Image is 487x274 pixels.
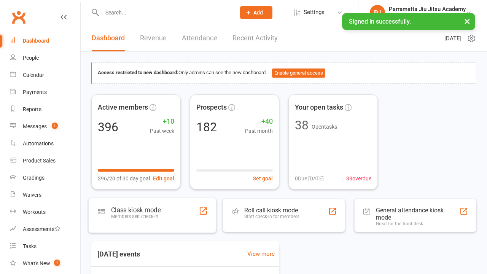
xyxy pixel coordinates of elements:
[253,174,273,183] button: Set goal
[23,243,37,249] div: Tasks
[52,123,58,129] span: 1
[23,209,46,215] div: Workouts
[23,175,45,181] div: Gradings
[295,174,324,183] span: 0 Due [DATE]
[245,127,273,135] span: Past month
[23,158,56,164] div: Product Sales
[376,221,460,226] div: Great for the front desk
[111,213,161,219] div: Members self check-in
[23,123,47,129] div: Messages
[389,13,466,19] div: Parramatta Jiu Jitsu Academy
[10,221,80,238] a: Assessments
[244,207,299,214] div: Roll call kiosk mode
[150,116,174,127] span: +10
[23,140,54,147] div: Automations
[232,25,278,51] a: Recent Activity
[91,247,146,261] h3: [DATE] events
[98,68,470,78] div: Only admins can see the new dashboard.
[349,18,411,25] span: Signed in successfully.
[23,106,41,112] div: Reports
[9,8,28,27] a: Clubworx
[10,84,80,101] a: Payments
[23,89,47,95] div: Payments
[10,204,80,221] a: Workouts
[295,102,343,113] span: Your open tasks
[244,214,299,219] div: Staff check-in for members
[240,6,272,19] button: Add
[389,6,466,13] div: Parramatta Jiu Jitsu Academy
[182,25,217,51] a: Attendance
[150,127,174,135] span: Past week
[10,255,80,272] a: What's New1
[10,169,80,186] a: Gradings
[196,102,227,113] span: Prospects
[370,5,385,20] div: PJ
[247,249,275,258] a: View more
[100,7,230,18] input: Search...
[10,32,80,49] a: Dashboard
[245,116,273,127] span: +40
[54,260,60,266] span: 1
[312,124,337,130] span: Open tasks
[10,152,80,169] a: Product Sales
[23,192,41,198] div: Waivers
[23,55,39,61] div: People
[10,135,80,152] a: Automations
[111,206,161,213] div: Class kiosk mode
[98,174,150,183] span: 396/20 of 30 day goal
[253,10,263,16] span: Add
[10,49,80,67] a: People
[444,34,462,43] span: [DATE]
[196,121,217,133] div: 182
[23,226,60,232] div: Assessments
[460,13,474,29] button: ×
[376,207,460,221] div: General attendance kiosk mode
[98,102,148,113] span: Active members
[10,118,80,135] a: Messages 1
[153,174,174,183] button: Edit goal
[272,68,325,78] button: Enable general access
[346,174,371,183] span: 38 overdue
[23,260,50,266] div: What's New
[98,70,178,75] strong: Access restricted to new dashboard:
[140,25,167,51] a: Revenue
[10,238,80,255] a: Tasks
[23,72,44,78] div: Calendar
[10,186,80,204] a: Waivers
[304,4,325,21] span: Settings
[23,38,49,44] div: Dashboard
[10,101,80,118] a: Reports
[92,25,125,51] a: Dashboard
[98,121,118,133] div: 396
[10,67,80,84] a: Calendar
[295,119,309,131] div: 38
